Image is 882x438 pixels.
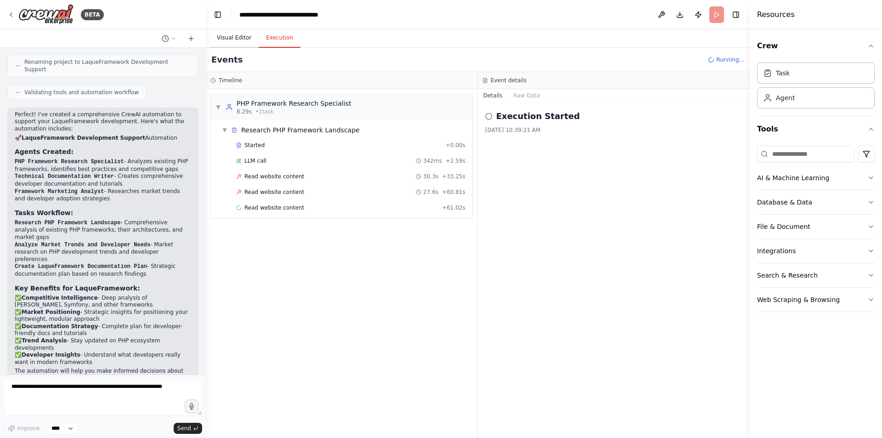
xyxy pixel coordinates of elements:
[237,108,252,115] span: 8.29s
[22,323,98,330] strong: Documentation Strategy
[209,28,259,48] button: Visual Editor
[244,188,304,196] span: Read website content
[22,309,80,315] strong: Market Positioning
[22,337,67,344] strong: Trend Analysis
[15,284,140,292] strong: Key Benefits for LaqueFramework:
[15,173,191,188] li: - Creates comprehensive developer documentation and tutorials
[757,215,875,239] button: File & Document
[423,157,442,165] span: 342ms
[446,142,465,149] span: + 0.00s
[423,188,438,196] span: 27.6s
[15,135,191,142] h2: 🚀 Automation
[757,239,875,263] button: Integrations
[478,89,508,102] button: Details
[211,8,224,21] button: Hide left sidebar
[446,157,465,165] span: + 2.59s
[757,116,875,142] button: Tools
[184,33,198,44] button: Start a new chat
[241,125,360,135] div: Research PHP Framework Landscape
[215,103,221,111] span: ▼
[244,142,265,149] span: Started
[15,219,191,241] li: - Comprehensive analysis of existing PHP frameworks, their architectures, and market gaps
[15,263,191,278] li: - Strategic documentation plan based on research findings
[776,68,790,78] div: Task
[222,126,227,134] span: ▼
[22,135,145,141] strong: LaqueFramework Development Support
[757,142,875,319] div: Tools
[15,241,191,263] li: - Market research on PHP development trends and developer preferences
[15,159,124,165] code: PHP Framework Research Specialist
[244,157,266,165] span: LLM call
[508,89,546,102] button: Raw Data
[757,33,875,59] button: Crew
[24,89,139,96] span: Validating tools and automation workflow
[729,8,742,21] button: Hide right sidebar
[423,173,438,180] span: 30.3s
[442,204,465,211] span: + 61.02s
[15,220,120,226] code: Research PHP Framework Landscape
[4,422,44,434] button: Improve
[15,295,191,366] p: ✅ - Deep analysis of [PERSON_NAME], Symfony, and other frameworks ✅ - Strategic insights for posi...
[259,28,300,48] button: Execution
[15,173,114,180] code: Technical Documentation Writer
[15,148,73,155] strong: Agents Created:
[15,111,191,133] p: Perfect! I've created a comprehensive CrewAI automation to support your LaqueFramework developmen...
[81,9,104,20] div: BETA
[244,173,304,180] span: Read website content
[442,188,465,196] span: + 60.81s
[211,53,243,66] h2: Events
[255,108,274,115] span: • 1 task
[244,204,304,211] span: Read website content
[757,59,875,116] div: Crew
[15,158,191,173] li: - Analyzes existing PHP frameworks, identifies best practices and competitive gaps
[177,425,191,432] span: Send
[22,295,98,301] strong: Competitive Intelligence
[15,188,191,203] li: - Researches market trends and developer adoption strategies
[18,4,73,25] img: Logo
[24,58,191,73] span: Renaming project to LaqueFramework Development Support
[757,166,875,190] button: AI & Machine Learning
[757,288,875,312] button: Web Scraping & Browsing
[485,126,742,134] div: [DATE] 10:39:21 AM
[158,33,180,44] button: Switch to previous chat
[15,263,147,270] code: Create LaqueFramework Documentation Plan
[185,399,198,413] button: Click to speak your automation idea
[757,9,795,20] h4: Resources
[491,77,526,84] h3: Event details
[496,110,580,123] h2: Execution Started
[442,173,465,180] span: + 33.25s
[15,188,104,195] code: Framework Marketing Analyst
[174,423,202,434] button: Send
[239,10,343,19] nav: breadcrumb
[15,209,73,216] strong: Tasks Workflow:
[219,77,242,84] h3: Timeline
[17,425,40,432] span: Improve
[22,352,80,358] strong: Developer Insights
[776,93,795,102] div: Agent
[237,99,351,108] div: PHP Framework Research Specialist
[716,56,744,63] span: Running...
[15,368,191,396] p: The automation will help you make informed decisions about LaqueFramework's unique features like ...
[757,263,875,287] button: Search & Research
[15,242,150,248] code: Analyze Market Trends and Developer Needs
[757,190,875,214] button: Database & Data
